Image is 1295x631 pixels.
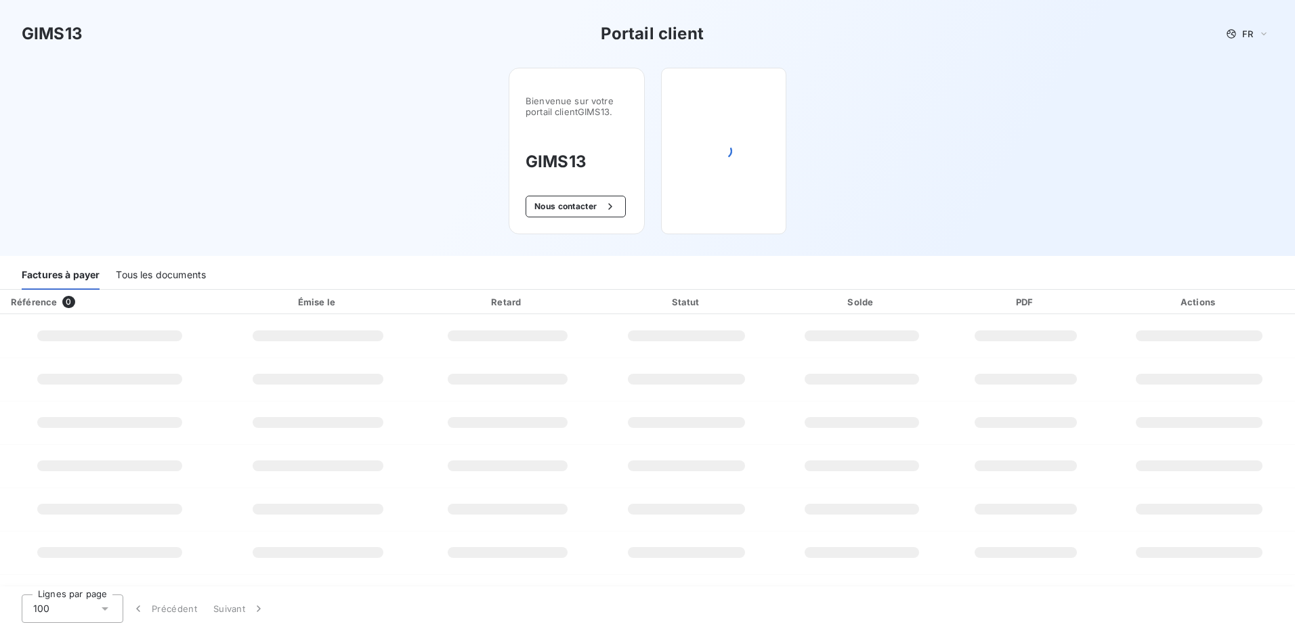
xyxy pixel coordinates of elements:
button: Suivant [205,594,274,623]
span: FR [1242,28,1253,39]
h3: Portail client [601,22,704,46]
div: Émise le [222,295,415,309]
span: Bienvenue sur votre portail client GIMS13 . [526,95,628,117]
h3: GIMS13 [22,22,83,46]
span: 100 [33,602,49,615]
h3: GIMS13 [526,150,628,174]
div: Référence [11,297,57,307]
div: Actions [1106,295,1292,309]
div: Tous les documents [116,261,206,290]
div: Factures à payer [22,261,100,290]
div: PDF [951,295,1101,309]
span: 0 [62,296,75,308]
div: Retard [419,295,595,309]
div: Statut [601,295,773,309]
button: Nous contacter [526,196,626,217]
button: Précédent [123,594,205,623]
div: Solde [778,295,946,309]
